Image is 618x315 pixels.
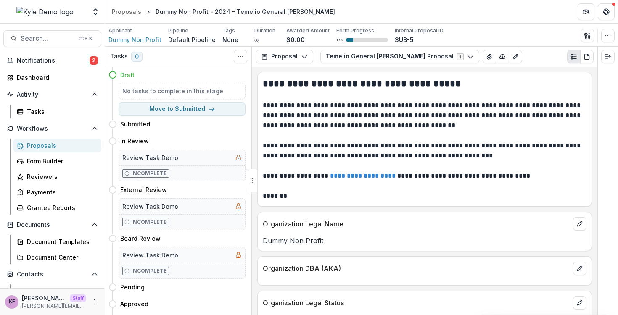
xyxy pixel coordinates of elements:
div: Proposals [27,141,95,150]
button: Open entity switcher [90,3,101,20]
h4: External Review [120,185,167,194]
a: Proposals [108,5,145,18]
a: Dummy Non Profit [108,35,161,44]
p: Organization Legal Name [263,219,570,229]
p: Awarded Amount [286,27,330,34]
h4: Draft [120,71,135,79]
p: None [222,35,238,44]
button: Toggle View Cancelled Tasks [234,50,247,63]
div: Kyle Ford [9,299,15,304]
h5: Review Task Demo [122,202,178,211]
button: Open Contacts [3,268,101,281]
button: Move to Submitted [119,102,246,116]
p: $0.00 [286,35,305,44]
a: Payments [13,185,101,199]
p: [PERSON_NAME] [22,294,66,302]
div: Reviewers [27,172,95,181]
h4: In Review [120,136,149,145]
a: Document Templates [13,235,101,249]
h3: Tasks [110,53,128,60]
div: ⌘ + K [77,34,94,43]
p: Incomplete [131,218,167,226]
button: More [90,297,100,307]
a: Reviewers [13,170,101,184]
div: Form Builder [27,157,95,165]
span: Notifications [17,57,90,64]
h5: Review Task Demo [122,153,178,162]
p: 17 % [336,37,343,43]
a: Grantee Reports [13,201,101,215]
button: Search... [3,30,101,47]
h5: No tasks to complete in this stage [122,87,242,95]
a: Tasks [13,105,101,118]
button: PDF view [580,50,594,63]
button: Plaintext view [567,50,581,63]
span: 0 [131,52,143,62]
p: Default Pipeline [168,35,216,44]
p: Organization DBA (AKA) [263,263,570,273]
div: Grantee Reports [27,203,95,212]
button: Edit as form [509,50,522,63]
nav: breadcrumb [108,5,338,18]
a: Document Center [13,250,101,264]
button: Open Documents [3,218,101,231]
a: Grantees [13,284,101,298]
span: Documents [17,221,88,228]
span: Contacts [17,271,88,278]
p: Organization Legal Status [263,298,570,308]
span: Search... [21,34,74,42]
div: Payments [27,188,95,197]
p: [PERSON_NAME][EMAIL_ADDRESS][DOMAIN_NAME] [22,302,86,310]
div: Tasks [27,107,95,116]
p: Internal Proposal ID [395,27,444,34]
div: Proposals [112,7,141,16]
p: Pipeline [168,27,188,34]
span: Workflows [17,125,88,132]
h4: Approved [120,299,148,308]
div: Dashboard [17,73,95,82]
p: Staff [70,294,86,302]
img: Kyle Demo logo [16,7,74,17]
button: View Attached Files [483,50,496,63]
h4: Board Review [120,234,161,243]
button: Partners [578,3,594,20]
h4: Pending [120,283,145,291]
div: Document Templates [27,237,95,246]
button: edit [573,262,586,275]
div: Grantees [27,287,95,296]
h4: Submitted [120,120,150,129]
a: Form Builder [13,154,101,168]
div: Document Center [27,253,95,262]
p: Duration [254,27,275,34]
span: 2 [90,56,98,65]
p: Applicant [108,27,132,34]
button: Expand right [601,50,615,63]
button: Open Workflows [3,122,101,135]
a: Proposals [13,139,101,152]
button: Get Help [598,3,615,20]
p: ∞ [254,35,259,44]
p: Dummy Non Profit [263,236,586,246]
h5: Review Task Demo [122,251,178,260]
p: Incomplete [131,170,167,177]
p: Form Progress [336,27,374,34]
button: edit [573,217,586,231]
p: Tags [222,27,235,34]
button: Temelio General [PERSON_NAME] Proposal1 [320,50,479,63]
div: Dummy Non Profit - 2024 - Temelio General [PERSON_NAME] [156,7,335,16]
p: SUB-5 [395,35,414,44]
a: Dashboard [3,71,101,84]
button: edit [573,296,586,310]
button: Open Activity [3,88,101,101]
p: Incomplete [131,267,167,275]
button: Notifications2 [3,54,101,67]
span: Activity [17,91,88,98]
button: Proposal [256,50,313,63]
